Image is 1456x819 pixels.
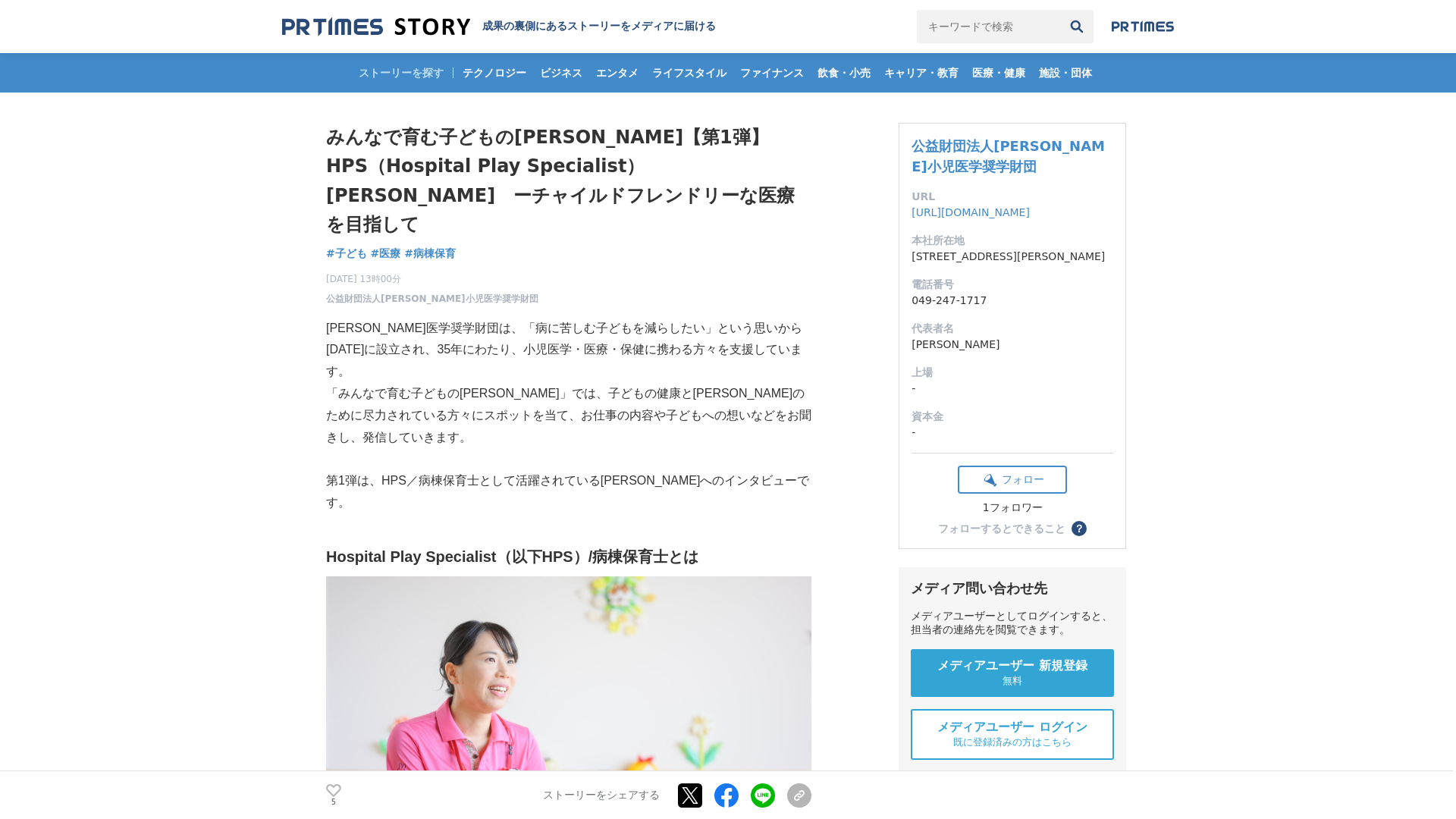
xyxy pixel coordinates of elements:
a: ビジネス [534,53,588,93]
a: ファイナンス [734,53,810,93]
span: ファイナンス [734,66,810,80]
span: ライフスタイル [646,66,733,80]
dt: 資本金 [912,409,1113,425]
span: #病棟保育 [404,246,456,260]
span: #医療 [371,246,401,260]
div: 1フォロワー [958,501,1067,515]
p: ストーリーをシェアする [543,789,660,802]
span: 医療・健康 [966,66,1031,80]
span: エンタメ [590,66,645,80]
p: [PERSON_NAME]医学奨学財団は、「病に苦しむ子どもを減らしたい」という思いから[DATE]に設立され、35年にわたり、小児医学・医療・保健に携わる方々を支援しています。 [326,318,811,383]
p: 5 [326,799,341,806]
a: メディアユーザー 新規登録 無料 [911,649,1114,697]
a: #医療 [371,246,401,262]
span: テクノロジー [457,66,532,80]
span: キャリア・教育 [878,66,965,80]
a: ライフスタイル [646,53,733,93]
h2: 成果の裏側にあるストーリーをメディアに届ける [482,20,716,33]
dd: [PERSON_NAME] [912,337,1113,353]
a: [URL][DOMAIN_NAME] [912,206,1030,218]
dd: - [912,425,1113,441]
span: #子ども [326,246,367,260]
span: 飲食・小売 [811,66,877,80]
a: 公益財団法人[PERSON_NAME]小児医学奨学財団 [912,138,1105,174]
button: 検索 [1060,10,1094,43]
button: フォロー [958,466,1067,494]
p: 第1弾は、HPS／病棟保育士として活躍されている[PERSON_NAME]へのインタビューです。 [326,470,811,514]
span: 無料 [1003,674,1022,688]
button: ？ [1072,521,1087,536]
strong: Hospital Play Specialist（以下HPS）/病棟保育士とは [326,548,698,565]
img: 成果の裏側にあるストーリーをメディアに届ける [282,17,470,37]
dt: URL [912,189,1113,205]
p: 「みんなで育む子どもの[PERSON_NAME]」では、子どもの健康と[PERSON_NAME]のために尽力されている方々にスポットを当て、お仕事の内容や子どもへの想いなどをお聞きし、発信してい... [326,383,811,448]
input: キーワードで検索 [917,10,1060,43]
div: メディアユーザーとしてログインすると、担当者の連絡先を閲覧できます。 [911,610,1114,637]
dt: 電話番号 [912,277,1113,293]
a: メディアユーザー ログイン 既に登録済みの方はこちら [911,709,1114,760]
span: メディアユーザー 新規登録 [937,658,1087,674]
a: 成果の裏側にあるストーリーをメディアに届ける 成果の裏側にあるストーリーをメディアに届ける [282,17,716,37]
span: ？ [1074,523,1084,534]
a: #子ども [326,246,367,262]
span: 既に登録済みの方はこちら [953,736,1072,749]
img: prtimes [1112,20,1174,33]
dt: 本社所在地 [912,233,1113,249]
span: ビジネス [534,66,588,80]
a: #病棟保育 [404,246,456,262]
dt: 上場 [912,365,1113,381]
dd: [STREET_ADDRESS][PERSON_NAME] [912,249,1113,265]
div: フォローするとできること [938,523,1065,534]
dt: 代表者名 [912,321,1113,337]
a: 施設・団体 [1033,53,1098,93]
a: エンタメ [590,53,645,93]
span: メディアユーザー ログイン [937,720,1087,736]
div: メディア問い合わせ先 [911,579,1114,598]
a: 公益財団法人[PERSON_NAME]小児医学奨学財団 [326,292,538,306]
h1: みんなで育む子どもの[PERSON_NAME]【第1弾】 HPS（Hospital Play Specialist）[PERSON_NAME] ーチャイルドフレンドリーな医療を目指して [326,123,811,240]
a: 飲食・小売 [811,53,877,93]
span: [DATE] 13時00分 [326,272,538,286]
span: 施設・団体 [1033,66,1098,80]
a: キャリア・教育 [878,53,965,93]
dd: 049-247-1717 [912,293,1113,309]
dd: - [912,381,1113,397]
a: テクノロジー [457,53,532,93]
a: 医療・健康 [966,53,1031,93]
